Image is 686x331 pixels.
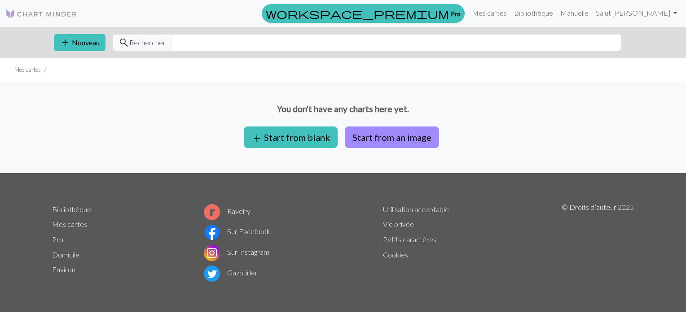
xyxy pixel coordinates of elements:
[596,9,670,17] font: Salut [PERSON_NAME]
[244,126,338,148] button: Start from blank
[60,36,70,49] span: add
[52,235,63,244] a: Pro
[204,204,220,220] img: Le logo de Ravelry
[468,4,510,22] a: Mes cartes
[52,205,91,213] a: Bibliothèque
[383,220,414,228] a: Vie privée
[14,65,41,74] li: Mes cartes
[204,266,220,282] img: Logo de Twitter
[264,132,330,143] font: Start from blank
[383,250,408,259] a: Cookies
[510,4,557,22] a: Bibliothèque
[52,220,87,228] a: Mes cartes
[5,9,77,19] img: Logo
[451,9,461,18] font: Pro
[251,132,262,145] span: add
[341,132,443,140] a: Start from an image
[52,250,79,259] a: Domicile
[383,205,449,213] a: Utilisation acceptable
[204,224,220,240] img: Logo de Facebook
[345,126,439,148] button: Start from an image
[54,34,106,51] button: Nouveau
[129,38,166,47] font: Rechercher
[204,268,258,277] a: Gazouiller
[592,4,681,22] a: Salut [PERSON_NAME]
[383,235,436,244] a: Petits caractères
[262,4,465,23] a: Pro
[72,38,100,47] font: Nouveau
[204,227,270,235] a: Sur Facebook
[557,4,592,22] a: Manuelle
[266,7,449,20] span: workspace_premium
[204,245,220,261] img: Logo Instagram
[562,203,634,211] font: © Droits d’auteur 2025
[52,265,75,274] a: Environ
[204,248,269,256] a: Sur Instagram
[204,207,251,215] a: Ravelry
[119,36,129,49] span: search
